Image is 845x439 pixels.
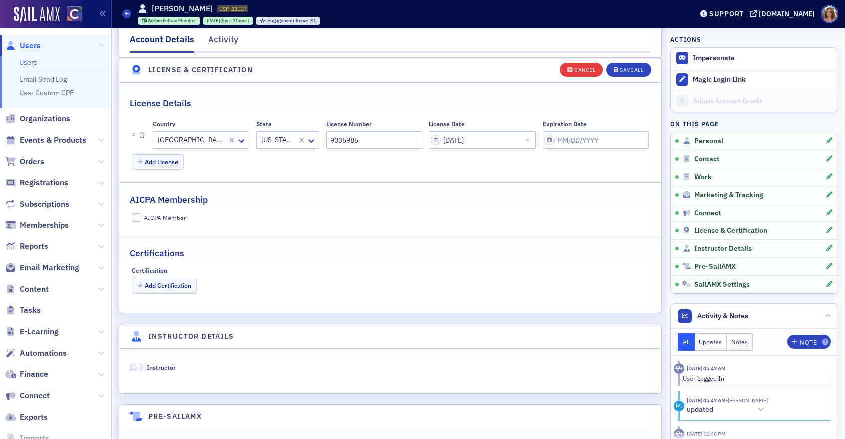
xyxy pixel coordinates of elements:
[5,369,48,380] a: Finance
[687,405,713,414] h5: updated
[429,131,535,149] input: MM/DD/YYYY
[326,120,372,128] div: License Number
[256,120,272,128] div: State
[694,262,736,271] span: Pre-SailAMX
[671,90,838,112] a: Adjust Account Credit
[543,131,649,149] input: MM/DD/YYYY
[683,374,824,383] div: User Logged In
[20,177,68,188] span: Registrations
[20,135,86,146] span: Events & Products
[697,311,748,321] span: Activity & Notes
[543,120,587,128] div: Expiration Date
[19,88,74,97] a: User Custom CPE
[207,17,249,24] div: (5yrs 10mos)
[726,397,768,404] span: Melissa Armstrong
[670,35,701,44] h4: Actions
[574,67,595,73] div: Cancel
[694,280,750,289] span: SailAMX Settings
[219,5,246,12] span: USR-23110
[132,213,141,222] input: AICPA Member
[5,156,44,167] a: Orders
[678,333,695,351] button: All
[130,193,208,206] h2: AICPA Membership
[821,5,838,23] span: Profile
[130,247,184,260] h2: Certifications
[671,69,838,90] button: Magic Login Link
[5,113,70,124] a: Organizations
[5,220,69,231] a: Memberships
[132,154,184,170] button: Add License
[20,390,50,401] span: Connect
[693,75,833,84] div: Magic Login Link
[19,75,67,84] a: Email Send Log
[20,241,48,252] span: Reports
[695,333,727,351] button: Updates
[687,430,726,437] time: 9/14/2025 11:46 PM
[20,326,59,337] span: E-Learning
[20,305,41,316] span: Tasks
[5,177,68,188] a: Registrations
[687,405,768,415] button: updated
[5,348,67,359] a: Automations
[267,18,317,24] div: 31
[60,6,82,23] a: View Homepage
[5,199,69,210] a: Subscriptions
[5,305,41,316] a: Tasks
[163,17,196,24] span: Fellow Member
[20,220,69,231] span: Memberships
[5,326,59,337] a: E-Learning
[522,131,536,149] button: Close
[694,209,721,218] span: Connect
[674,429,684,439] div: Activity
[147,363,176,371] span: Instructor
[130,364,143,371] span: Instructor
[694,244,752,253] span: Instructor Details
[750,10,818,17] button: [DOMAIN_NAME]
[20,284,49,295] span: Content
[606,62,651,76] button: Save All
[694,226,767,235] span: License & Certification
[148,411,202,422] h4: Pre-SailAMX
[19,58,37,67] a: Users
[5,40,41,51] a: Users
[142,17,197,24] a: Active Fellow Member
[20,262,79,273] span: Email Marketing
[429,120,465,128] div: License Date
[138,17,200,25] div: Active: Active: Fellow Member
[5,135,86,146] a: Events & Products
[5,284,49,295] a: Content
[670,119,838,128] h4: On this page
[693,54,735,63] button: Impersonate
[20,348,67,359] span: Automations
[148,17,163,24] span: Active
[727,333,753,351] button: Notes
[787,335,831,349] button: Note
[5,262,79,273] a: Email Marketing
[203,17,253,25] div: 2019-11-04 00:00:00
[132,267,167,274] div: Certification
[687,397,726,404] time: 9/19/2025 05:47 AM
[130,33,194,53] div: Account Details
[20,113,70,124] span: Organizations
[694,191,763,200] span: Marketing & Tracking
[694,137,723,146] span: Personal
[14,7,60,23] img: SailAMX
[20,369,48,380] span: Finance
[152,3,212,14] h1: [PERSON_NAME]
[132,278,197,293] button: Add Certification
[267,17,311,24] span: Engagement Score :
[20,40,41,51] span: Users
[256,17,320,25] div: Engagement Score: 31
[620,67,643,73] div: Save All
[144,214,186,222] div: AICPA Member
[5,241,48,252] a: Reports
[20,199,69,210] span: Subscriptions
[20,156,44,167] span: Orders
[153,120,175,128] div: Country
[130,97,191,110] h2: License Details
[560,62,603,76] button: Cancel
[674,401,684,411] div: Update
[5,390,50,401] a: Connect
[20,412,48,423] span: Exports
